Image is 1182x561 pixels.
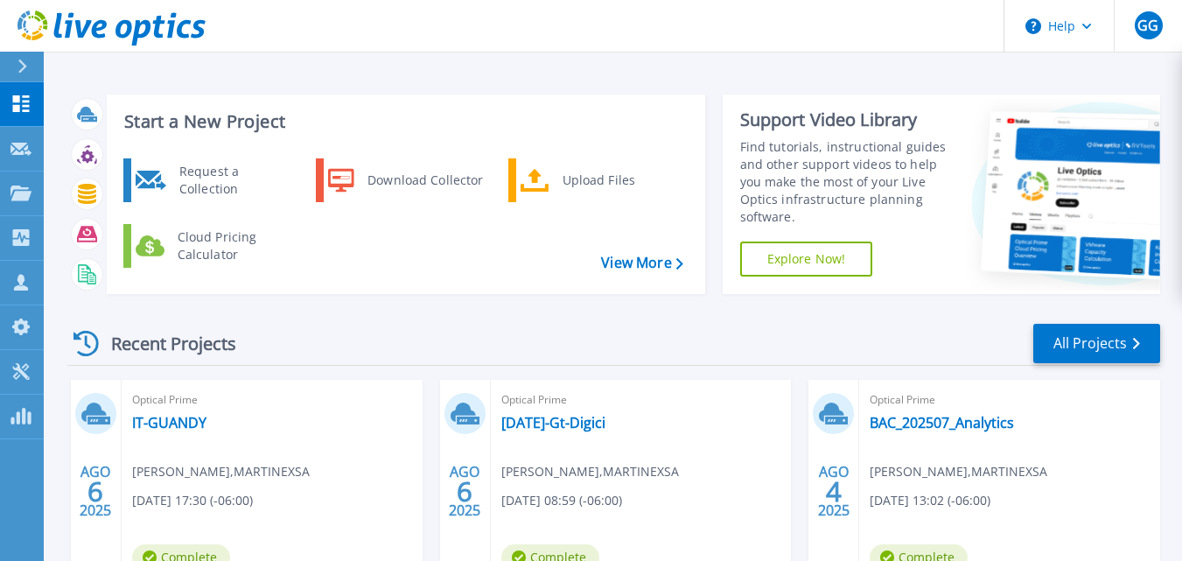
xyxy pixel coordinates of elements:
[171,163,298,198] div: Request a Collection
[508,158,688,202] a: Upload Files
[740,138,958,226] div: Find tutorials, instructional guides and other support videos to help you make the most of your L...
[740,109,958,131] div: Support Video Library
[870,390,1150,410] span: Optical Prime
[67,322,260,365] div: Recent Projects
[132,414,206,431] a: IT-GUANDY
[457,484,472,499] span: 6
[359,163,491,198] div: Download Collector
[123,224,303,268] a: Cloud Pricing Calculator
[870,414,1014,431] a: BAC_202507_Analytics
[870,462,1047,481] span: [PERSON_NAME] , MARTINEXSA
[554,163,683,198] div: Upload Files
[870,491,990,510] span: [DATE] 13:02 (-06:00)
[826,484,842,499] span: 4
[132,462,310,481] span: [PERSON_NAME] , MARTINEXSA
[501,462,679,481] span: [PERSON_NAME] , MARTINEXSA
[124,112,682,131] h3: Start a New Project
[501,414,605,431] a: [DATE]-Gt-Digici
[123,158,303,202] a: Request a Collection
[87,484,103,499] span: 6
[132,390,412,410] span: Optical Prime
[448,459,481,523] div: AGO 2025
[132,491,253,510] span: [DATE] 17:30 (-06:00)
[601,255,682,271] a: View More
[1137,18,1158,32] span: GG
[501,491,622,510] span: [DATE] 08:59 (-06:00)
[1033,324,1160,363] a: All Projects
[740,242,873,277] a: Explore Now!
[501,390,781,410] span: Optical Prime
[316,158,495,202] a: Download Collector
[817,459,850,523] div: AGO 2025
[79,459,112,523] div: AGO 2025
[169,228,298,263] div: Cloud Pricing Calculator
